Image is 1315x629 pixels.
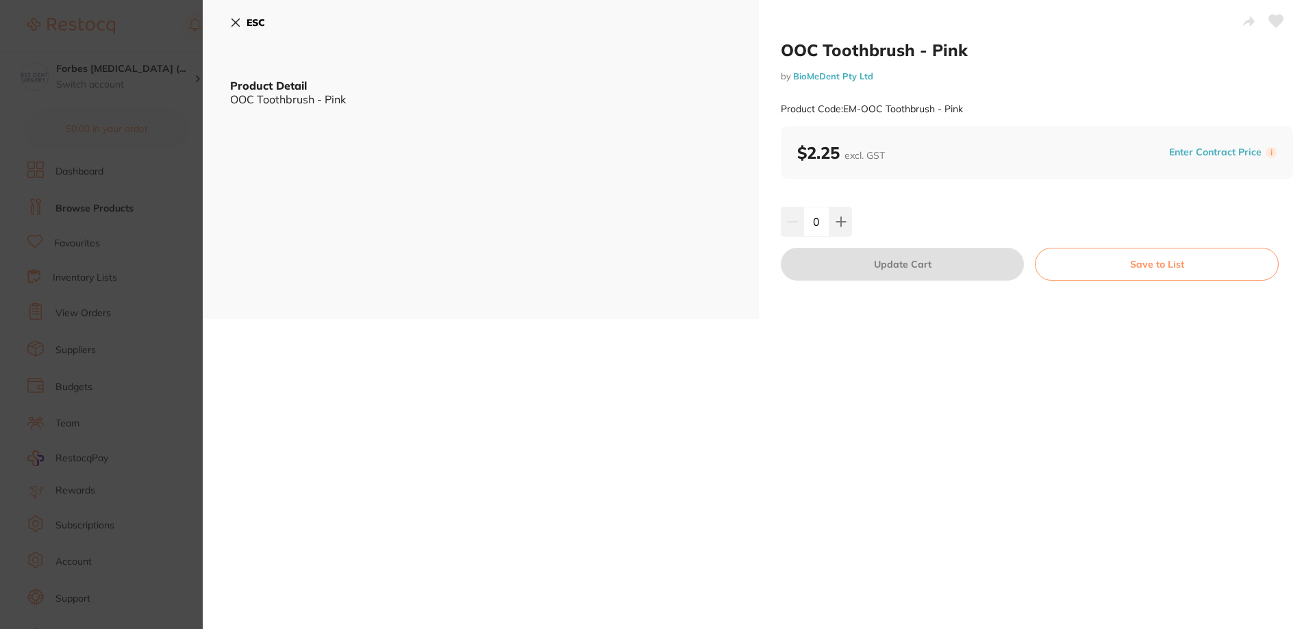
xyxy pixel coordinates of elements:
[781,103,963,115] small: Product Code: EM-OOC Toothbrush - Pink
[230,93,731,105] div: OOC Toothbrush - Pink
[1035,248,1279,281] button: Save to List
[230,11,265,34] button: ESC
[793,70,873,81] a: BioMeDent Pty Ltd
[1266,147,1277,158] label: i
[1165,146,1266,159] button: Enter Contract Price
[844,149,885,162] span: excl. GST
[781,71,1293,81] small: by
[797,142,885,163] b: $2.25
[230,79,307,92] b: Product Detail
[781,40,1293,60] h2: OOC Toothbrush - Pink
[781,248,1024,281] button: Update Cart
[247,16,265,29] b: ESC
